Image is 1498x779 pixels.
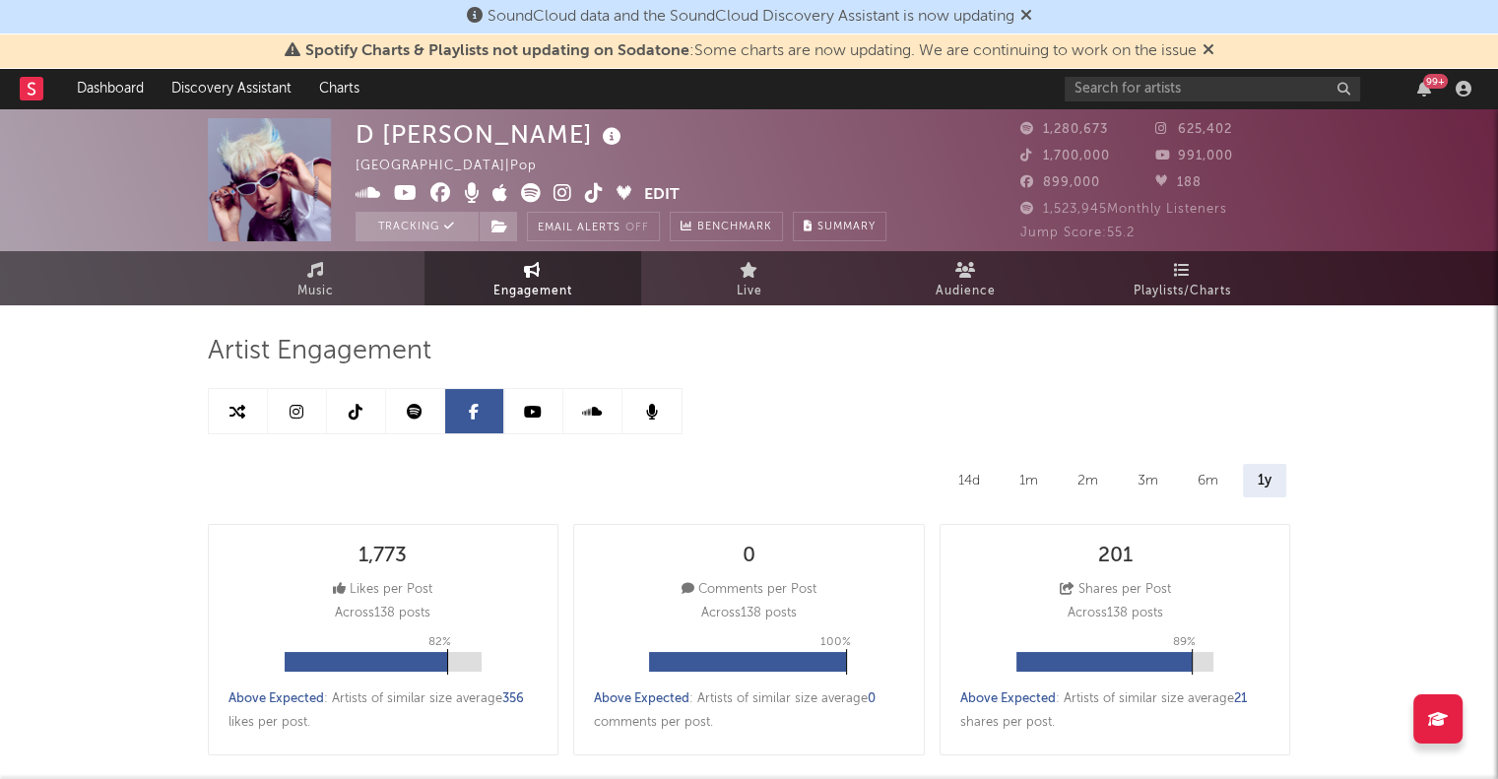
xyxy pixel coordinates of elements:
div: : Artists of similar size average comments per post . [594,687,904,735]
span: Above Expected [960,692,1056,705]
p: 82 % [428,630,451,654]
span: 21 [1234,692,1247,705]
em: Off [625,223,649,233]
p: Across 138 posts [701,602,797,625]
div: D [PERSON_NAME] [356,118,626,151]
div: 14d [944,464,995,497]
div: 0 [743,545,755,568]
span: 0 [868,692,876,705]
p: 100 % [819,630,850,654]
span: Above Expected [594,692,689,705]
span: Benchmark [697,216,772,239]
span: Above Expected [228,692,324,705]
p: Across 138 posts [335,602,430,625]
button: Tracking [356,212,479,241]
div: [GEOGRAPHIC_DATA] | Pop [356,155,559,178]
span: 899,000 [1020,176,1100,189]
div: 1m [1005,464,1053,497]
a: Benchmark [670,212,783,241]
span: 1,280,673 [1020,123,1108,136]
span: Artist Engagement [208,340,431,363]
span: Playlists/Charts [1134,280,1231,303]
a: Discovery Assistant [158,69,305,108]
div: 99 + [1423,74,1448,89]
span: Music [297,280,334,303]
p: 89 % [1173,630,1196,654]
a: Charts [305,69,373,108]
span: Dismiss [1020,9,1032,25]
span: 356 [502,692,524,705]
div: 1,773 [358,545,407,568]
div: 2m [1063,464,1113,497]
span: : Some charts are now updating. We are continuing to work on the issue [305,43,1197,59]
a: Playlists/Charts [1075,251,1291,305]
a: Audience [858,251,1075,305]
span: Jump Score: 55.2 [1020,227,1135,239]
p: Across 138 posts [1068,602,1163,625]
a: Music [208,251,424,305]
div: 201 [1098,545,1133,568]
div: Likes per Post [333,578,432,602]
span: Audience [936,280,996,303]
span: Live [737,280,762,303]
div: : Artists of similar size average likes per post . [228,687,539,735]
a: Live [641,251,858,305]
span: Engagement [493,280,572,303]
span: Spotify Charts & Playlists not updating on Sodatone [305,43,689,59]
span: Dismiss [1203,43,1214,59]
span: 991,000 [1155,150,1233,162]
a: Engagement [424,251,641,305]
span: 625,402 [1155,123,1232,136]
span: Summary [817,222,876,232]
div: Comments per Post [682,578,816,602]
button: Edit [644,183,680,208]
button: Summary [793,212,886,241]
input: Search for artists [1065,77,1360,101]
button: 99+ [1417,81,1431,97]
div: 1y [1243,464,1286,497]
a: Dashboard [63,69,158,108]
span: 1,523,945 Monthly Listeners [1020,203,1227,216]
div: 6m [1183,464,1233,497]
div: Shares per Post [1060,578,1171,602]
div: 3m [1123,464,1173,497]
div: : Artists of similar size average shares per post . [960,687,1270,735]
span: 188 [1155,176,1202,189]
span: SoundCloud data and the SoundCloud Discovery Assistant is now updating [488,9,1014,25]
span: 1,700,000 [1020,150,1110,162]
button: Email AlertsOff [527,212,660,241]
